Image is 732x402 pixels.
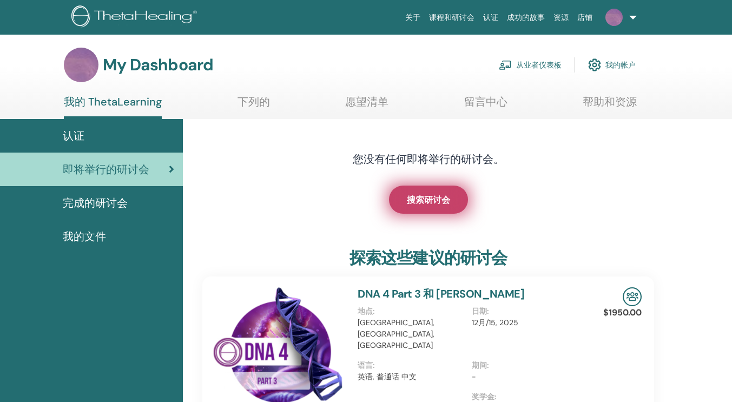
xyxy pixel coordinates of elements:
[425,8,479,28] a: 课程和研讨会
[63,228,106,245] span: 我的文件
[358,371,465,383] p: 英语, 普通话 中文
[63,128,84,144] span: 认证
[63,161,149,177] span: 即将举行的研讨会
[623,287,642,306] img: In-Person Seminar
[588,53,636,77] a: 我的帐户
[472,306,579,317] p: 日期 :
[358,306,465,317] p: 地点 :
[499,60,512,70] img: chalkboard-teacher.svg
[103,55,213,75] h3: My Dashboard
[479,8,503,28] a: 认证
[472,360,579,371] p: 期间 :
[407,194,450,206] span: 搜索研讨会
[605,9,623,26] img: default.jpg
[258,153,599,166] h4: 您没有任何即将举行的研讨会。
[472,317,579,328] p: 12月/15, 2025
[549,8,573,28] a: 资源
[238,95,270,116] a: 下列的
[503,8,549,28] a: 成功的故事
[349,248,507,268] h3: 探索这些建议的研讨会
[64,95,162,119] a: 我的 ThetaLearning
[583,95,637,116] a: 帮助和资源
[603,306,642,319] p: $1950.00
[63,195,128,211] span: 完成的研讨会
[389,186,468,214] a: 搜索研讨会
[588,56,601,74] img: cog.svg
[71,5,201,30] img: logo.png
[499,53,562,77] a: 从业者仪表板
[401,8,425,28] a: 关于
[64,48,98,82] img: default.jpg
[472,371,579,383] p: -
[573,8,597,28] a: 店铺
[358,317,465,351] p: [GEOGRAPHIC_DATA], [GEOGRAPHIC_DATA], [GEOGRAPHIC_DATA]
[345,95,388,116] a: 愿望清单
[358,287,524,301] a: DNA 4 Part 3 和 [PERSON_NAME]
[464,95,507,116] a: 留言中心
[358,360,465,371] p: 语言 :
